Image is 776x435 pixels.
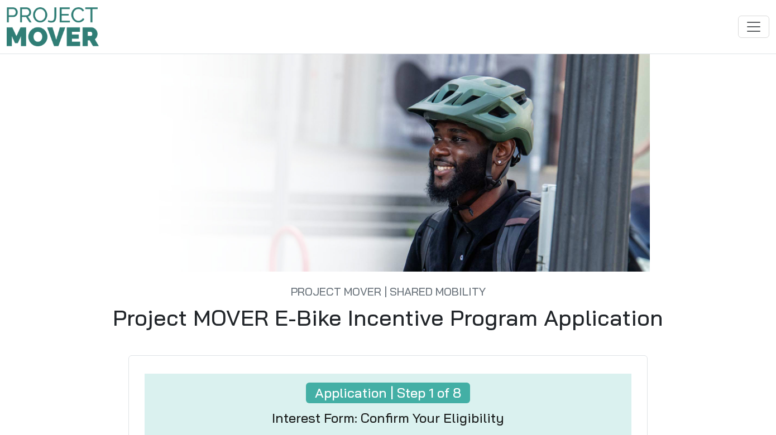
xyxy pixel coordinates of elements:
[7,7,99,46] img: Program logo
[83,54,693,272] img: Consumer0.jpg
[738,16,769,38] button: Toggle navigation
[83,304,693,331] h1: Project MOVER E-Bike Incentive Program Application
[306,383,470,403] h4: Application | Step 1 of 8
[83,272,693,298] h5: Project MOVER | Shared Mobility
[272,410,504,426] h4: Interest Form: Confirm Your Eligibility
